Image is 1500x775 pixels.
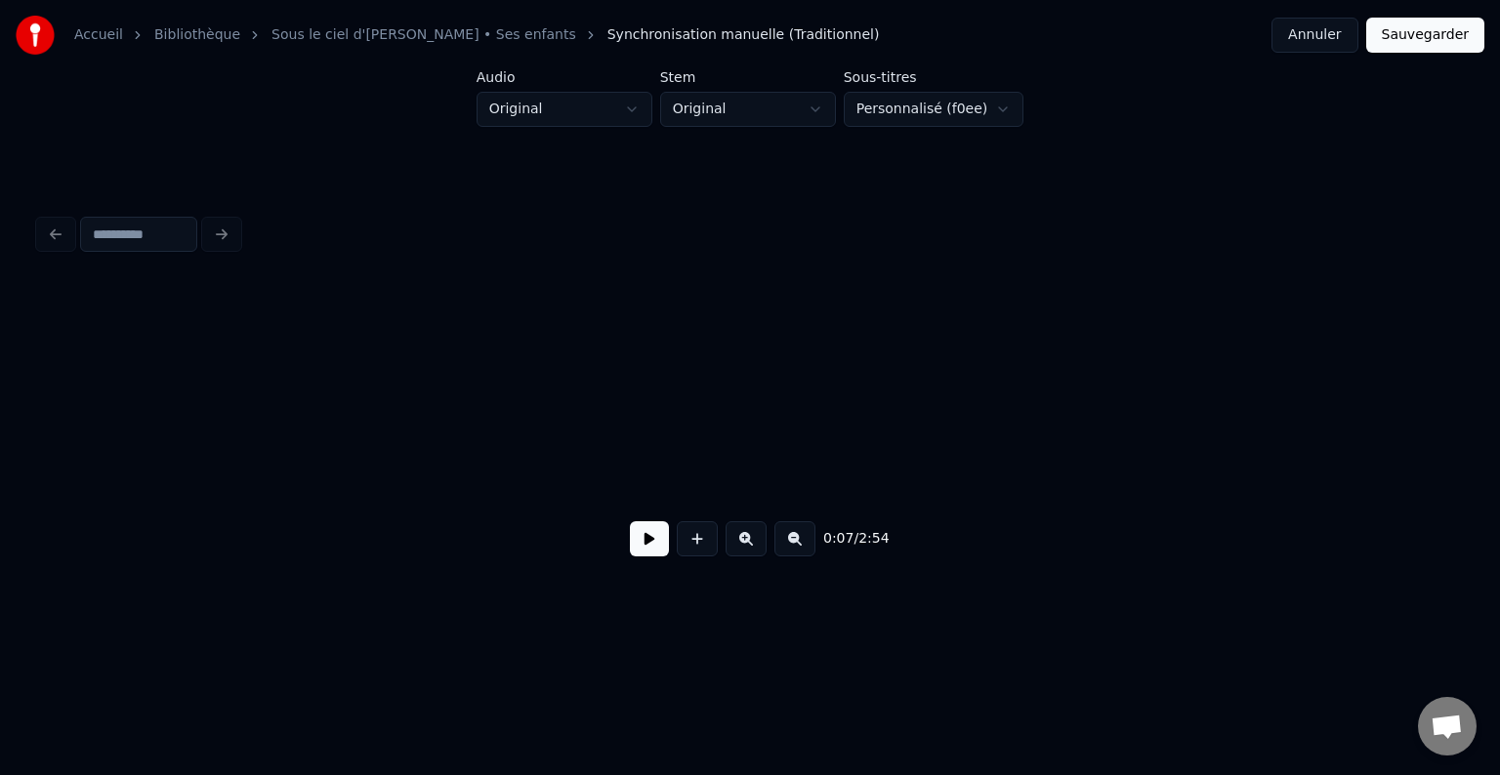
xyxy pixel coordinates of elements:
[660,70,836,84] label: Stem
[823,529,870,549] div: /
[823,529,854,549] span: 0:07
[16,16,55,55] img: youka
[74,25,123,45] a: Accueil
[477,70,652,84] label: Audio
[154,25,240,45] a: Bibliothèque
[607,25,880,45] span: Synchronisation manuelle (Traditionnel)
[844,70,1024,84] label: Sous-titres
[271,25,576,45] a: Sous le ciel d'[PERSON_NAME] • Ses enfants
[1366,18,1484,53] button: Sauvegarder
[74,25,879,45] nav: breadcrumb
[1271,18,1357,53] button: Annuler
[858,529,889,549] span: 2:54
[1418,697,1477,755] div: Ouvrir le chat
